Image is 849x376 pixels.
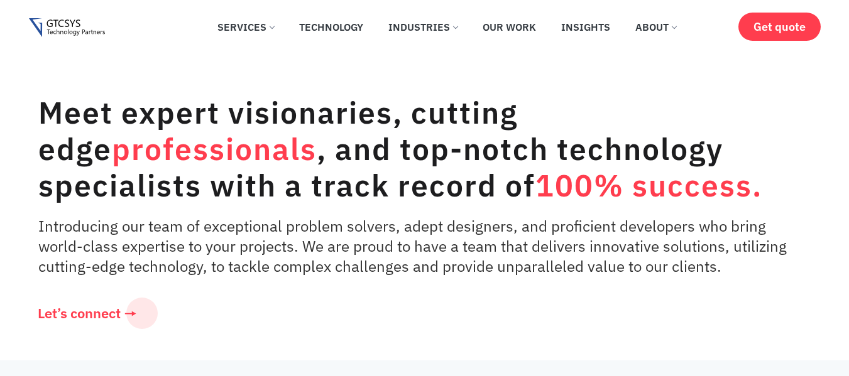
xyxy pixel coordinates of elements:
[535,166,762,205] span: 100% success.
[626,13,686,41] a: About
[19,298,158,329] a: Let’s connect
[112,129,317,168] span: professionals
[753,20,806,33] span: Get quote
[379,13,467,41] a: Industries
[208,13,283,41] a: Services
[473,13,545,41] a: Our Work
[738,13,821,41] a: Get quote
[290,13,373,41] a: Technology
[29,18,105,38] img: Gtcsys logo
[38,216,804,276] p: Introducing our team of exceptional problem solvers, adept designers, and proficient developers w...
[38,306,121,320] span: Let’s connect
[552,13,620,41] a: Insights
[38,94,804,203] div: Meet expert visionaries, cutting edge , and top-notch technology specialists with a track record of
